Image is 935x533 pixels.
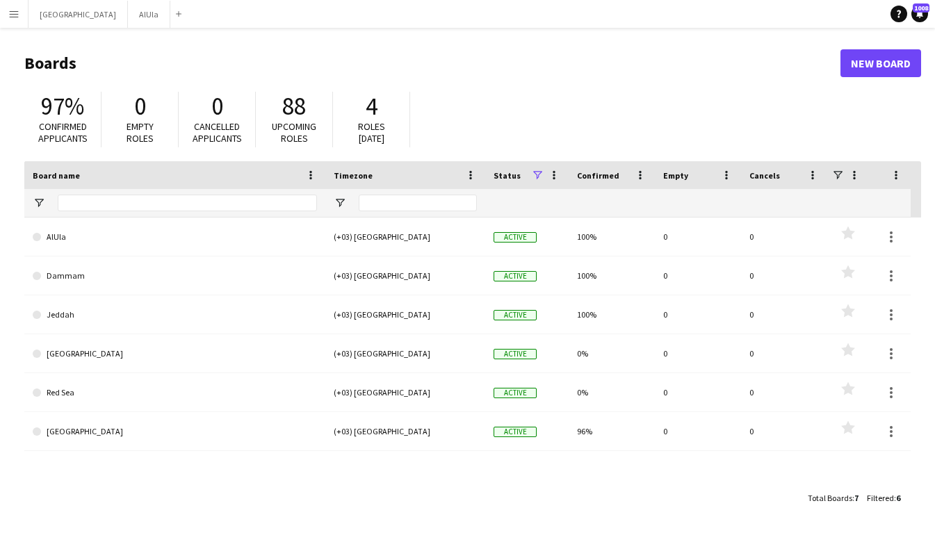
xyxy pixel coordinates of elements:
a: [GEOGRAPHIC_DATA] [33,334,317,373]
div: 0 [741,218,827,256]
input: Timezone Filter Input [359,195,477,211]
div: 0% [569,334,655,372]
span: 0 [211,91,223,122]
div: 0 [655,412,741,450]
div: 100% [569,218,655,256]
button: [GEOGRAPHIC_DATA] [29,1,128,28]
div: 0 [655,218,741,256]
div: 0% [569,373,655,411]
div: 96% [569,412,655,450]
a: Red Sea [33,373,317,412]
div: 100% [569,295,655,334]
div: (+03) [GEOGRAPHIC_DATA] [325,256,485,295]
span: 4 [366,91,377,122]
span: Active [494,427,537,437]
button: Open Filter Menu [33,197,45,209]
a: 1008 [911,6,928,22]
a: AlUla [33,218,317,256]
span: Upcoming roles [272,120,316,145]
span: 88 [282,91,306,122]
div: 0 [655,334,741,372]
span: Board name [33,170,80,181]
span: Empty [663,170,688,181]
div: 100% [569,256,655,295]
span: Active [494,310,537,320]
span: Active [494,271,537,281]
div: : [808,484,859,511]
span: Confirmed applicants [38,120,88,145]
div: 0 [741,256,827,295]
span: Total Boards [808,493,852,503]
div: : [867,484,900,511]
span: Timezone [334,170,373,181]
a: New Board [840,49,921,77]
input: Board name Filter Input [58,195,317,211]
span: Active [494,349,537,359]
div: 0 [741,295,827,334]
div: 0 [655,373,741,411]
div: 0 [655,295,741,334]
span: 6 [896,493,900,503]
span: 1008 [913,3,929,13]
button: AlUla [128,1,170,28]
div: (+03) [GEOGRAPHIC_DATA] [325,412,485,450]
a: Dammam [33,256,317,295]
div: 0 [655,256,741,295]
a: Jeddah [33,295,317,334]
span: Cancelled applicants [193,120,242,145]
span: Cancels [749,170,780,181]
span: Confirmed [577,170,619,181]
div: (+03) [GEOGRAPHIC_DATA] [325,218,485,256]
span: Filtered [867,493,894,503]
div: (+03) [GEOGRAPHIC_DATA] [325,373,485,411]
div: (+03) [GEOGRAPHIC_DATA] [325,334,485,372]
span: 0 [134,91,146,122]
span: Empty roles [127,120,154,145]
span: Active [494,388,537,398]
span: 7 [854,493,859,503]
div: 0 [741,412,827,450]
button: Open Filter Menu [334,197,346,209]
span: 97% [41,91,84,122]
h1: Boards [24,53,840,74]
span: Active [494,232,537,243]
span: Roles [DATE] [358,120,385,145]
span: Status [494,170,521,181]
div: 0 [741,373,827,411]
a: [GEOGRAPHIC_DATA] [33,412,317,451]
div: (+03) [GEOGRAPHIC_DATA] [325,295,485,334]
div: 0 [741,334,827,372]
